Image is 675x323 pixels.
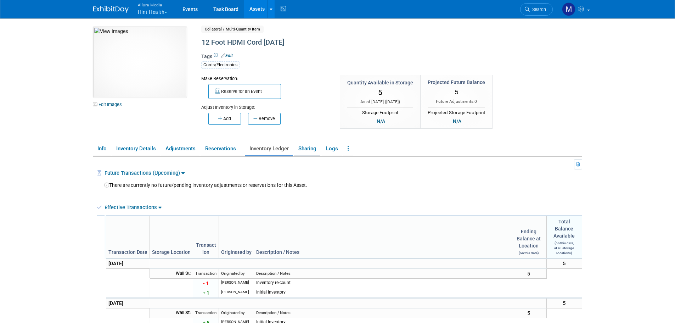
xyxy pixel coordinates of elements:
[254,216,511,258] td: Description / Notes
[201,99,330,111] div: Adjust Inventory in Storage:
[93,6,129,13] img: ExhibitDay
[347,107,413,116] div: Storage Footprint
[513,249,544,256] div: (on this date)
[106,298,150,308] td: [DATE]
[546,216,582,258] td: Total Balance Available
[428,107,485,116] div: Projected Storage Footprint
[549,239,580,256] div: (on this date, at all storage locations)
[256,280,509,286] div: Inventory re-count
[219,216,254,258] td: Originated by
[199,36,524,49] div: 12 Foot HDMI Cord [DATE]
[193,216,219,258] td: Transaction
[201,61,240,69] div: Cords/Electronics
[294,143,320,155] a: Sharing
[93,143,111,155] a: Info
[219,288,254,298] td: [PERSON_NAME]
[254,269,511,279] td: Description / Notes
[347,99,413,105] div: As of [DATE] ( )
[203,290,209,296] span: + 1
[530,7,546,12] span: Search
[219,308,254,318] td: Originated by
[193,308,219,318] td: Transaction
[193,269,219,279] td: Transaction
[221,53,233,58] a: Edit
[106,258,150,269] td: [DATE]
[201,26,264,33] span: Collateral / Multi-Quantity Item
[562,2,575,16] img: Max Fanwick
[428,99,485,105] div: Future Adjustments:
[455,88,459,96] span: 5
[451,117,463,125] div: N/A
[93,27,187,98] img: View Images
[378,88,382,97] span: 5
[161,143,199,155] a: Adjustments
[138,1,168,9] span: Allura Media
[245,143,293,155] a: Inventory Ledger
[99,182,580,189] div: There are currently no future/pending inventory adjustments or reservations for this Asset.
[105,170,185,176] a: Future Transactions (Upcoming)
[474,99,477,104] span: 0
[208,113,241,125] button: Add
[208,84,281,99] button: Reserve for an Event
[386,99,399,104] span: [DATE]
[219,278,254,288] td: [PERSON_NAME]
[563,300,566,306] span: 5
[93,100,125,109] a: Edit Images
[254,308,511,318] td: Description / Notes
[248,113,281,125] button: Remove
[176,310,191,315] span: Wall St:
[150,216,193,258] td: Storage Location
[176,271,191,276] span: Wall St:
[201,53,524,73] div: Tags
[375,117,387,125] div: N/A
[527,310,530,316] span: 5
[428,79,485,86] div: Projected Future Balance
[112,143,160,155] a: Inventory Details
[105,204,162,211] a: Effective Transactions
[520,3,553,16] a: Search
[527,271,530,277] span: 5
[201,75,330,82] div: Make Reservation:
[256,289,509,295] div: Initial Inventory
[106,216,150,258] td: Transaction Date
[511,216,546,258] td: Ending Balance at Location
[203,280,209,286] span: - 1
[347,79,413,86] div: Quantity Available in Storage
[322,143,342,155] a: Logs
[563,260,566,267] span: 5
[201,143,244,155] a: Reservations
[219,269,254,279] td: Originated by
